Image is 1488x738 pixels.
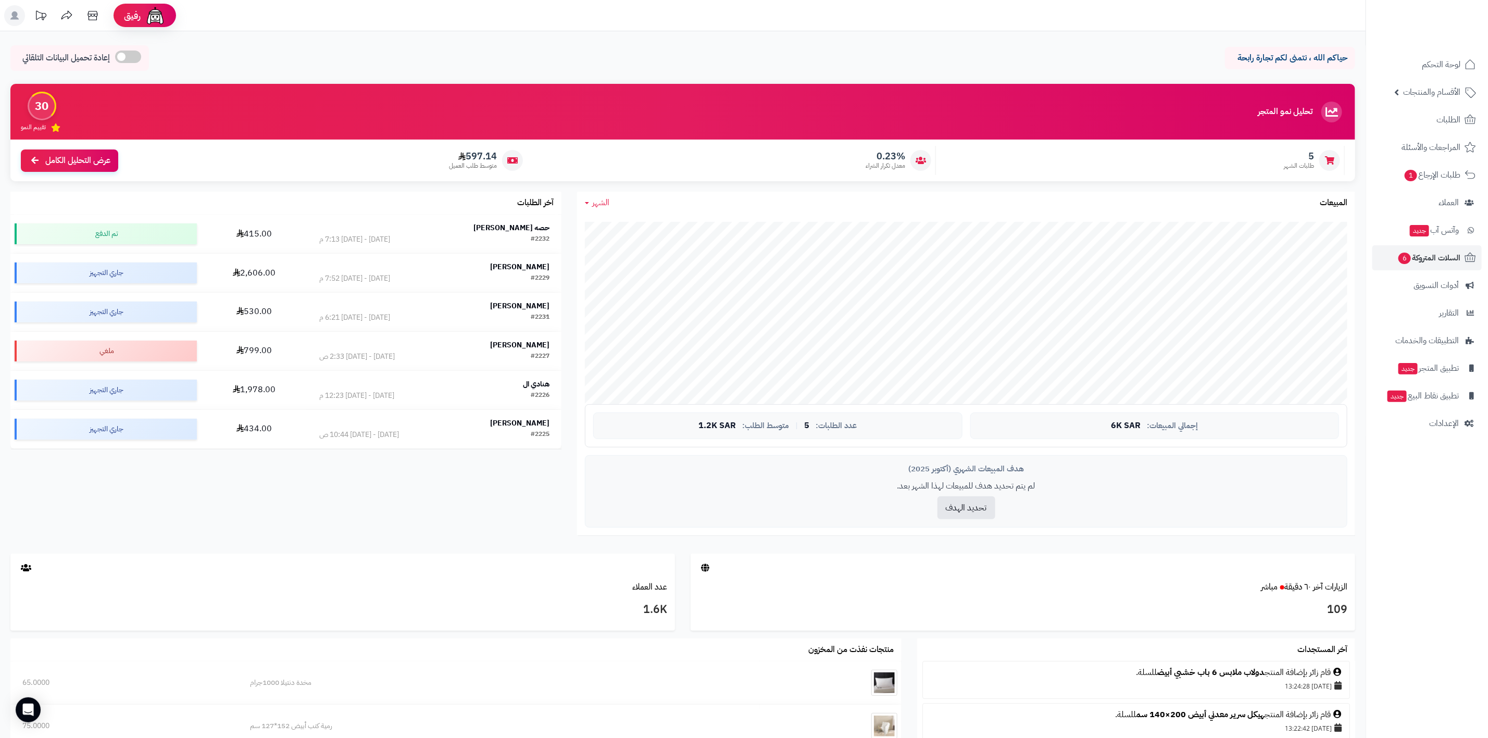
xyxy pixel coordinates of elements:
[490,301,549,311] strong: [PERSON_NAME]
[15,223,197,244] div: تم الدفع
[743,421,790,430] span: متوسط الطلب:
[1403,85,1460,99] span: الأقسام والمنتجات
[866,151,905,162] span: 0.23%
[201,254,307,292] td: 2,606.00
[22,52,110,64] span: إعادة تحميل البيانات التلقائي
[1372,107,1482,132] a: الطلبات
[1417,28,1478,49] img: logo-2.png
[1372,190,1482,215] a: العملاء
[928,709,1344,721] div: قام زائر بإضافة المنتج للسلة.
[45,155,110,167] span: عرض التحليل الكامل
[145,5,166,26] img: ai-face.png
[531,234,549,245] div: #2232
[698,601,1347,619] h3: 109
[1372,218,1482,243] a: وآتس آبجديد
[531,352,549,362] div: #2227
[319,312,390,323] div: [DATE] - [DATE] 6:21 م
[1258,107,1312,117] h3: تحليل نمو المتجر
[201,293,307,331] td: 530.00
[517,198,554,208] h3: آخر الطلبات
[319,352,395,362] div: [DATE] - [DATE] 2:33 ص
[1372,301,1482,326] a: التقارير
[15,302,197,322] div: جاري التجهيز
[1284,151,1314,162] span: 5
[15,380,197,401] div: جاري التجهيز
[319,391,394,401] div: [DATE] - [DATE] 12:23 م
[1439,195,1459,210] span: العملاء
[201,371,307,409] td: 1,978.00
[490,418,549,429] strong: [PERSON_NAME]
[593,464,1339,474] div: هدف المبيعات الشهري (أكتوبر 2025)
[531,273,549,284] div: #2229
[937,496,995,519] button: تحديد الهدف
[15,419,197,440] div: جاري التجهيز
[449,161,497,170] span: متوسط طلب العميل
[1402,140,1460,155] span: المراجعات والأسئلة
[523,379,549,390] strong: هنادي ال
[871,670,897,696] img: مخدة دنتيلا 1000جرام
[699,421,736,431] span: 1.2K SAR
[816,421,857,430] span: عدد الطلبات:
[22,721,226,731] div: 75.0000
[1111,421,1141,431] span: 6K SAR
[201,332,307,370] td: 799.00
[1405,170,1417,181] span: 1
[1372,245,1482,270] a: السلات المتروكة6
[1320,198,1347,208] h3: المبيعات
[201,410,307,448] td: 434.00
[1398,363,1418,374] span: جديد
[1398,253,1411,264] span: 6
[1372,273,1482,298] a: أدوات التسويق
[1372,356,1482,381] a: تطبيق المتجرجديد
[866,161,905,170] span: معدل تكرار الشراء
[805,421,810,431] span: 5
[201,215,307,253] td: 415.00
[1386,389,1459,403] span: تطبيق نقاط البيع
[531,430,549,440] div: #2225
[1372,135,1482,160] a: المراجعات والأسئلة
[796,422,798,430] span: |
[1429,416,1459,431] span: الإعدادات
[1436,112,1460,127] span: الطلبات
[1372,162,1482,187] a: طلبات الإرجاع1
[18,601,667,619] h3: 1.6K
[473,222,549,233] strong: حصه [PERSON_NAME]
[1397,361,1459,376] span: تطبيق المتجر
[1422,57,1460,72] span: لوحة التحكم
[593,480,1339,492] p: لم يتم تحديد هدف للمبيعات لهذا الشهر بعد.
[1395,333,1459,348] span: التطبيقات والخدمات
[928,721,1344,735] div: [DATE] 13:22:42
[490,340,549,351] strong: [PERSON_NAME]
[1372,383,1482,408] a: تطبيق نقاط البيعجديد
[928,667,1344,679] div: قام زائر بإضافة المنتج للسلة.
[592,196,609,209] span: الشهر
[1397,251,1460,265] span: السلات المتروكة
[319,234,390,245] div: [DATE] - [DATE] 7:13 م
[1261,581,1278,593] small: مباشر
[250,721,748,731] div: رمية كنب أبيض 152*127 سم
[585,197,609,209] a: الشهر
[21,123,46,132] span: تقييم النمو
[1409,223,1459,237] span: وآتس آب
[28,5,54,29] a: تحديثات المنصة
[928,679,1344,693] div: [DATE] 13:24:28
[531,312,549,323] div: #2231
[1414,278,1459,293] span: أدوات التسويق
[250,678,748,688] div: مخدة دنتيلا 1000جرام
[1157,666,1265,679] a: دولاب ملابس 6 باب خشبي أبيض
[1284,161,1314,170] span: طلبات الشهر
[16,697,41,722] div: Open Intercom Messenger
[1387,391,1407,402] span: جديد
[21,149,118,172] a: عرض التحليل الكامل
[1147,421,1198,430] span: إجمالي المبيعات:
[15,341,197,361] div: ملغي
[1404,168,1460,182] span: طلبات الإرجاع
[531,391,549,401] div: #2226
[124,9,141,22] span: رفيق
[22,678,226,688] div: 65.0000
[15,262,197,283] div: جاري التجهيز
[1297,645,1347,655] h3: آخر المستجدات
[319,430,399,440] div: [DATE] - [DATE] 10:44 ص
[319,273,390,284] div: [DATE] - [DATE] 7:52 م
[1136,708,1265,721] a: هيكل سرير معدني أبيض 200×140 سم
